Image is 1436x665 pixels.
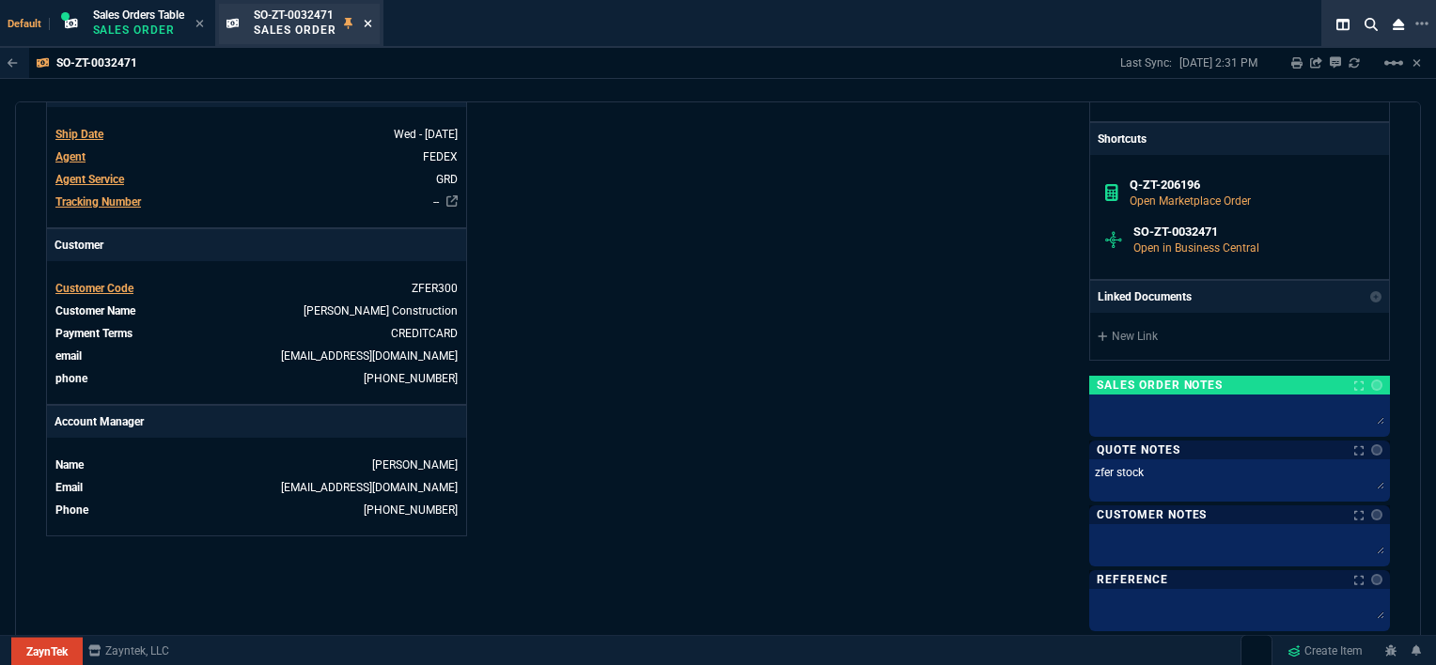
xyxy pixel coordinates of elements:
[394,128,458,141] span: 2025-09-17T00:00:00.000Z
[1382,52,1405,74] mat-icon: Example home icon
[1357,13,1385,36] nx-icon: Search
[55,478,459,497] tr: undefined
[55,279,459,298] tr: undefined
[1413,55,1421,70] a: Hide Workbench
[1097,442,1180,457] p: Quote Notes
[391,327,458,340] span: CREDITCARD
[1130,193,1375,209] p: Open Marketplace Order
[1415,15,1428,33] nx-icon: Open New Tab
[83,642,175,659] a: msbcCompanyName
[55,193,459,211] tr: undefined
[281,481,458,494] a: [EMAIL_ADDRESS][DOMAIN_NAME]
[55,349,82,363] span: email
[254,23,336,38] p: Sales Order
[1179,55,1257,70] p: [DATE] 2:31 PM
[364,503,458,517] a: 469-249-2107
[364,17,372,32] nx-icon: Close Tab
[1097,507,1207,522] p: Customer Notes
[55,369,459,388] tr: 9083334181
[423,150,458,163] span: FEDEX
[93,8,184,22] span: Sales Orders Table
[55,324,459,343] tr: undefined
[55,501,459,519] tr: undefined
[47,229,466,261] p: Customer
[304,304,458,317] a: Ferreira Construction
[55,304,135,317] span: Customer Name
[55,347,459,365] tr: hferreira@ferreiraconstruction.com
[1098,328,1381,345] a: New Link
[55,481,83,494] span: Email
[8,18,50,30] span: Default
[1133,240,1374,256] p: Open in Business Central
[55,458,84,472] span: Name
[372,458,458,472] a: [PERSON_NAME]
[1120,55,1179,70] p: Last Sync:
[1385,13,1412,36] nx-icon: Close Workbench
[55,147,459,166] tr: undefined
[55,327,133,340] span: Payment Terms
[93,23,184,38] p: Sales Order
[55,302,459,320] tr: undefined
[412,282,458,295] span: ZFER300
[281,349,458,363] a: [EMAIL_ADDRESS][DOMAIN_NAME]
[254,8,334,22] span: SO-ZT-0032471
[55,125,459,144] tr: undefined
[436,173,458,186] span: GRD
[1090,123,1389,155] p: Shortcuts
[433,195,439,209] a: --
[1329,13,1357,36] nx-icon: Split Panels
[1098,288,1192,305] p: Linked Documents
[1280,637,1370,665] a: Create Item
[1130,178,1375,193] h6: Q-ZT-206196
[8,56,18,70] nx-icon: Back to Table
[55,170,459,189] tr: undefined
[47,406,466,438] p: Account Manager
[56,55,137,70] p: SO-ZT-0032471
[364,372,458,385] a: 9083334181
[55,128,103,141] span: Ship Date
[195,17,204,32] nx-icon: Close Tab
[1133,224,1374,240] h6: SO-ZT-0032471
[55,503,88,517] span: Phone
[55,372,87,385] span: phone
[55,456,459,474] tr: undefined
